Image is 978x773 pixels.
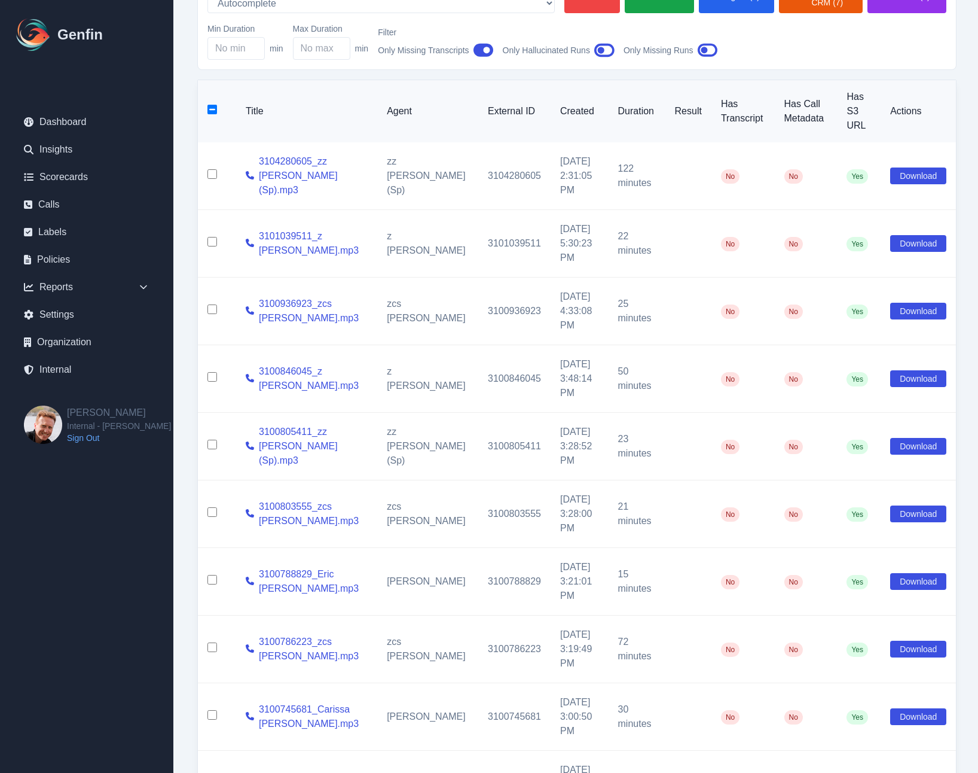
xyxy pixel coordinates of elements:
[377,548,478,616] td: [PERSON_NAME]
[478,278,551,345] td: 3100936923
[377,480,478,548] td: zcs [PERSON_NAME]
[14,220,159,244] a: Labels
[837,80,881,142] th: Has S3 URL
[14,138,159,162] a: Insights
[551,210,609,278] td: [DATE] 5:30:23 PM
[259,297,368,325] a: 3100936923_zcs [PERSON_NAME].mp3
[721,237,739,251] span: No
[478,616,551,683] td: 3100786223
[721,440,739,454] span: No
[293,37,350,60] input: No max
[377,278,478,345] td: zcs [PERSON_NAME]
[551,80,609,142] th: Created
[478,210,551,278] td: 3101039511
[377,616,478,683] td: zcs [PERSON_NAME]
[57,25,103,44] h1: Genfin
[478,683,551,751] td: 3100745681
[236,80,377,142] th: Title
[551,413,609,480] td: [DATE] 3:28:52 PM
[259,567,368,596] a: 3100788829_Eric [PERSON_NAME].mp3
[784,710,803,725] span: No
[259,500,368,528] a: 3100803555_zcs [PERSON_NAME].mp3
[478,80,551,142] th: External ID
[890,370,946,387] button: Download
[721,710,739,725] span: No
[624,44,693,56] span: Only Missing Runs
[270,42,283,54] span: min
[609,142,665,210] td: 122 minutes
[609,80,665,142] th: Duration
[721,575,739,589] span: No
[67,420,171,432] span: Internal - [PERSON_NAME]
[246,236,254,251] a: View call details
[207,37,265,60] input: No min
[846,305,868,319] span: Yes
[665,80,711,142] th: Result
[377,413,478,480] td: zz [PERSON_NAME] (Sp)
[246,507,254,521] a: View call details
[609,413,665,480] td: 23 minutes
[14,358,159,382] a: Internal
[846,575,868,589] span: Yes
[259,364,368,393] a: 3100846045_z [PERSON_NAME].mp3
[246,439,254,454] a: View call details
[881,80,956,142] th: Actions
[609,345,665,413] td: 50 minutes
[721,372,739,386] span: No
[721,643,739,657] span: No
[890,573,946,590] button: Download
[293,23,369,35] label: Max Duration
[377,210,478,278] td: z [PERSON_NAME]
[784,237,803,251] span: No
[721,169,739,184] span: No
[609,683,665,751] td: 30 minutes
[503,44,590,56] span: Only Hallucinated Runs
[259,229,368,258] a: 3101039511_z [PERSON_NAME].mp3
[784,575,803,589] span: No
[846,440,868,454] span: Yes
[551,548,609,616] td: [DATE] 3:21:01 PM
[846,169,868,184] span: Yes
[378,26,493,38] label: Filter
[246,304,254,318] a: View call details
[14,248,159,272] a: Policies
[609,548,665,616] td: 15 minutes
[775,80,838,142] th: Has Call Metadata
[784,440,803,454] span: No
[890,708,946,725] button: Download
[609,278,665,345] td: 25 minutes
[259,702,368,731] a: 3100745681_Carissa [PERSON_NAME].mp3
[259,425,368,468] a: 3100805411_zz [PERSON_NAME] (Sp).mp3
[890,168,946,184] button: Download
[246,169,254,183] a: View call details
[377,142,478,210] td: zz [PERSON_NAME] (Sp)
[478,548,551,616] td: 3100788829
[846,507,868,522] span: Yes
[14,330,159,354] a: Organization
[377,683,478,751] td: [PERSON_NAME]
[784,169,803,184] span: No
[259,635,368,664] a: 3100786223_zcs [PERSON_NAME].mp3
[721,305,739,319] span: No
[207,23,283,35] label: Min Duration
[259,154,368,197] a: 3104280605_zz [PERSON_NAME] (Sp).mp3
[890,438,946,455] button: Download
[551,142,609,210] td: [DATE] 2:31:05 PM
[609,480,665,548] td: 21 minutes
[551,683,609,751] td: [DATE] 3:00:50 PM
[246,710,254,724] a: View call details
[846,372,868,386] span: Yes
[67,406,171,420] h2: [PERSON_NAME]
[890,506,946,522] button: Download
[246,372,254,386] a: View call details
[24,406,62,444] img: Brian Dunagan
[551,480,609,548] td: [DATE] 3:28:00 PM
[478,480,551,548] td: 3100803555
[378,44,469,56] span: Only Missing Transcripts
[377,345,478,413] td: z [PERSON_NAME]
[377,80,478,142] th: Agent
[14,193,159,217] a: Calls
[246,642,254,656] a: View call details
[784,643,803,657] span: No
[14,275,159,299] div: Reports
